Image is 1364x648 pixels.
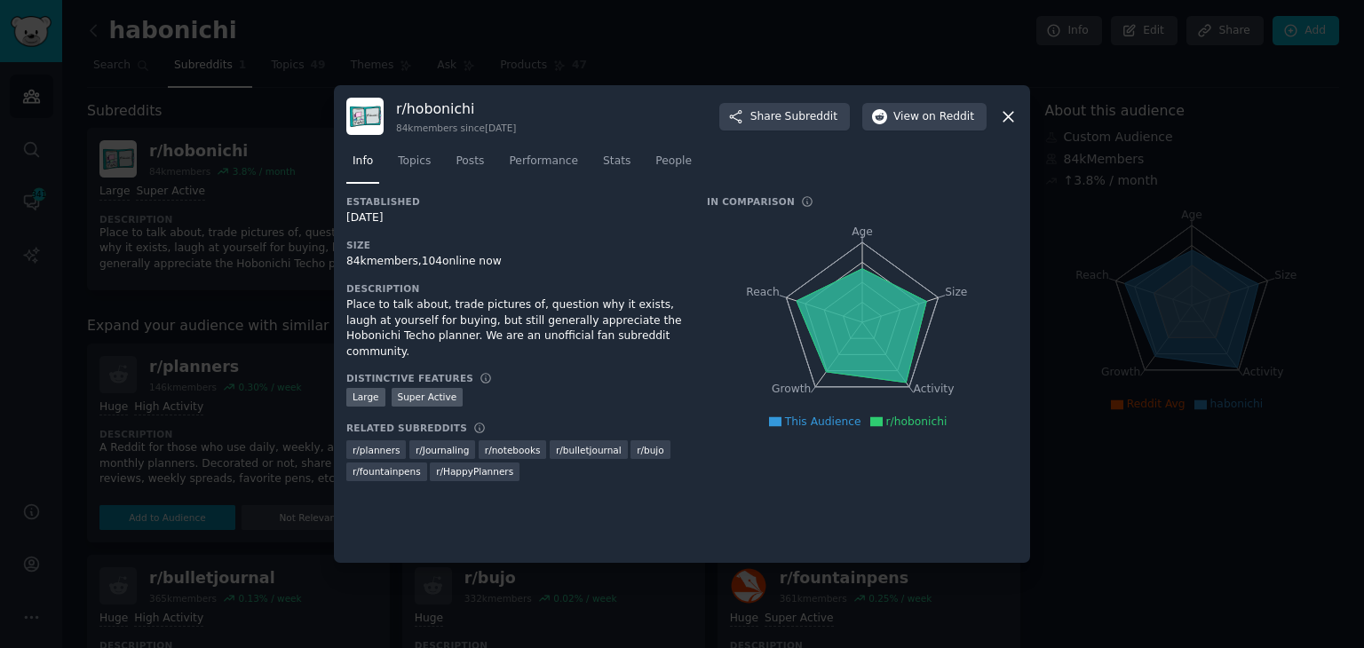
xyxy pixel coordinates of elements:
[746,286,780,298] tspan: Reach
[914,383,955,396] tspan: Activity
[637,444,664,456] span: r/ bujo
[353,154,373,170] span: Info
[862,103,987,131] button: Viewon Reddit
[346,372,473,384] h3: Distinctive Features
[392,147,437,184] a: Topics
[392,388,464,407] div: Super Active
[719,103,850,131] button: ShareSubreddit
[893,109,974,125] span: View
[346,210,682,226] div: [DATE]
[396,99,516,118] h3: r/ hobonichi
[346,282,682,295] h3: Description
[346,388,385,407] div: Large
[852,225,873,238] tspan: Age
[346,297,682,360] div: Place to talk about, trade pictures of, question why it exists, laugh at yourself for buying, but...
[597,147,637,184] a: Stats
[456,154,484,170] span: Posts
[886,415,948,428] span: r/hobonichi
[346,98,384,135] img: hobonichi
[945,286,967,298] tspan: Size
[449,147,490,184] a: Posts
[346,195,682,208] h3: Established
[707,195,795,208] h3: In Comparison
[509,154,578,170] span: Performance
[396,122,516,134] div: 84k members since [DATE]
[346,254,682,270] div: 84k members, 104 online now
[649,147,698,184] a: People
[346,239,682,251] h3: Size
[655,154,692,170] span: People
[785,415,861,428] span: This Audience
[556,444,622,456] span: r/ bulletjournal
[603,154,630,170] span: Stats
[346,147,379,184] a: Info
[416,444,469,456] span: r/ Journaling
[485,444,541,456] span: r/ notebooks
[785,109,837,125] span: Subreddit
[750,109,837,125] span: Share
[503,147,584,184] a: Performance
[346,422,467,434] h3: Related Subreddits
[772,383,811,396] tspan: Growth
[923,109,974,125] span: on Reddit
[353,444,400,456] span: r/ planners
[353,465,421,478] span: r/ fountainpens
[436,465,513,478] span: r/ HappyPlanners
[398,154,431,170] span: Topics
